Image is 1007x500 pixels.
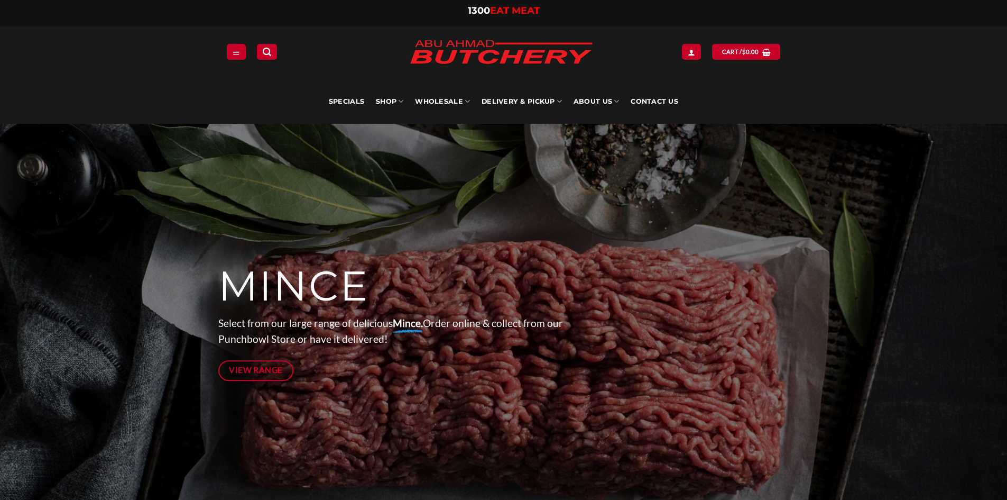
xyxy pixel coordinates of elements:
[631,79,678,124] a: Contact Us
[490,5,540,16] span: EAT MEAT
[722,47,759,57] span: Cart /
[218,360,294,381] a: View Range
[329,79,364,124] a: Specials
[393,317,423,329] strong: Mince.
[574,79,619,124] a: About Us
[227,44,246,59] a: Menu
[742,47,746,57] span: $
[257,44,277,59] a: Search
[482,79,562,124] a: Delivery & Pickup
[218,317,563,346] span: Select from our large range of delicious Order online & collect from our Punchbowl Store or have ...
[415,79,470,124] a: Wholesale
[682,44,701,59] a: Login
[401,33,602,73] img: Abu Ahmad Butchery
[218,261,369,312] span: MINCE
[742,48,759,55] bdi: 0.00
[468,5,540,16] a: 1300EAT MEAT
[712,44,780,59] a: View cart
[376,79,403,124] a: SHOP
[229,363,283,377] span: View Range
[468,5,490,16] span: 1300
